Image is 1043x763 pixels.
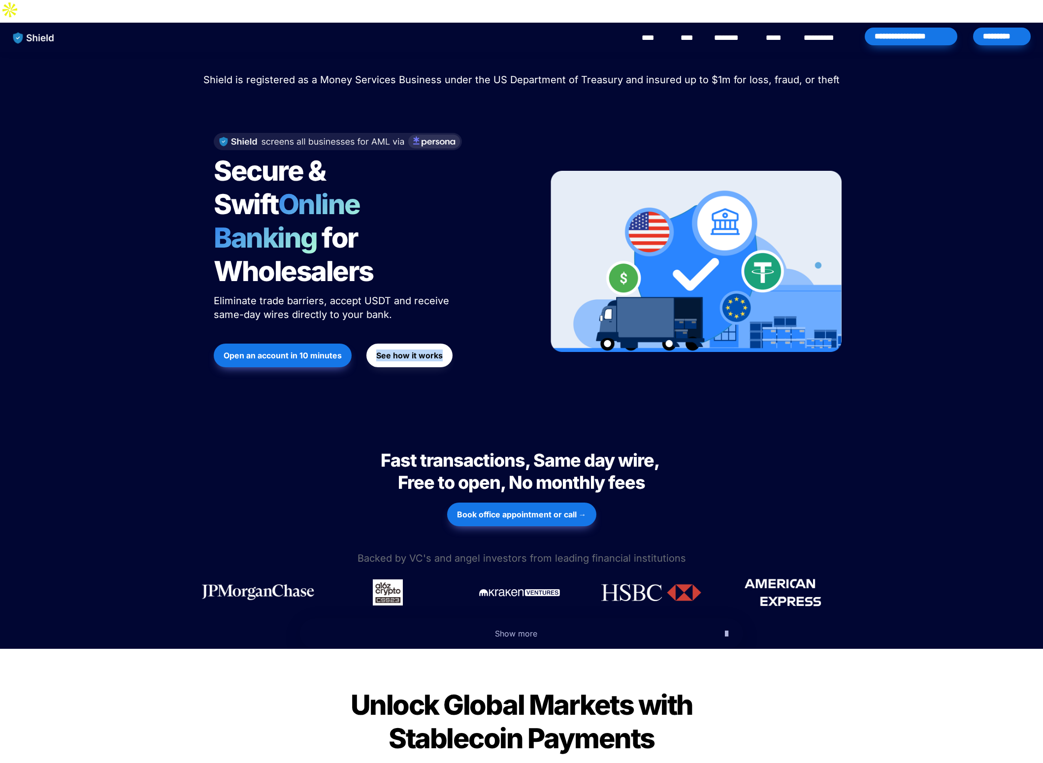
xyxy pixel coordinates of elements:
[214,339,352,372] a: Open an account in 10 minutes
[447,503,596,526] button: Book office appointment or call →
[214,221,373,288] span: for Wholesalers
[214,154,330,221] span: Secure & Swift
[214,295,452,320] span: Eliminate trade barriers, accept USDT and receive same-day wires directly to your bank.
[495,629,537,638] span: Show more
[224,350,342,360] strong: Open an account in 10 minutes
[366,344,453,367] button: See how it works
[351,688,698,755] span: Unlock Global Markets with Stablecoin Payments
[203,74,840,86] span: Shield is registered as a Money Services Business under the US Department of Treasury and insured...
[8,28,59,48] img: website logo
[457,509,587,519] strong: Book office appointment or call →
[381,449,662,493] span: Fast transactions, Same day wire, Free to open, No monthly fees
[358,552,686,564] span: Backed by VC's and angel investors from leading financial institutions
[214,188,370,254] span: Online Banking
[447,498,596,531] a: Book office appointment or call →
[214,344,352,367] button: Open an account in 10 minutes
[366,339,453,372] a: See how it works
[376,350,443,360] strong: See how it works
[300,618,743,649] button: Show more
